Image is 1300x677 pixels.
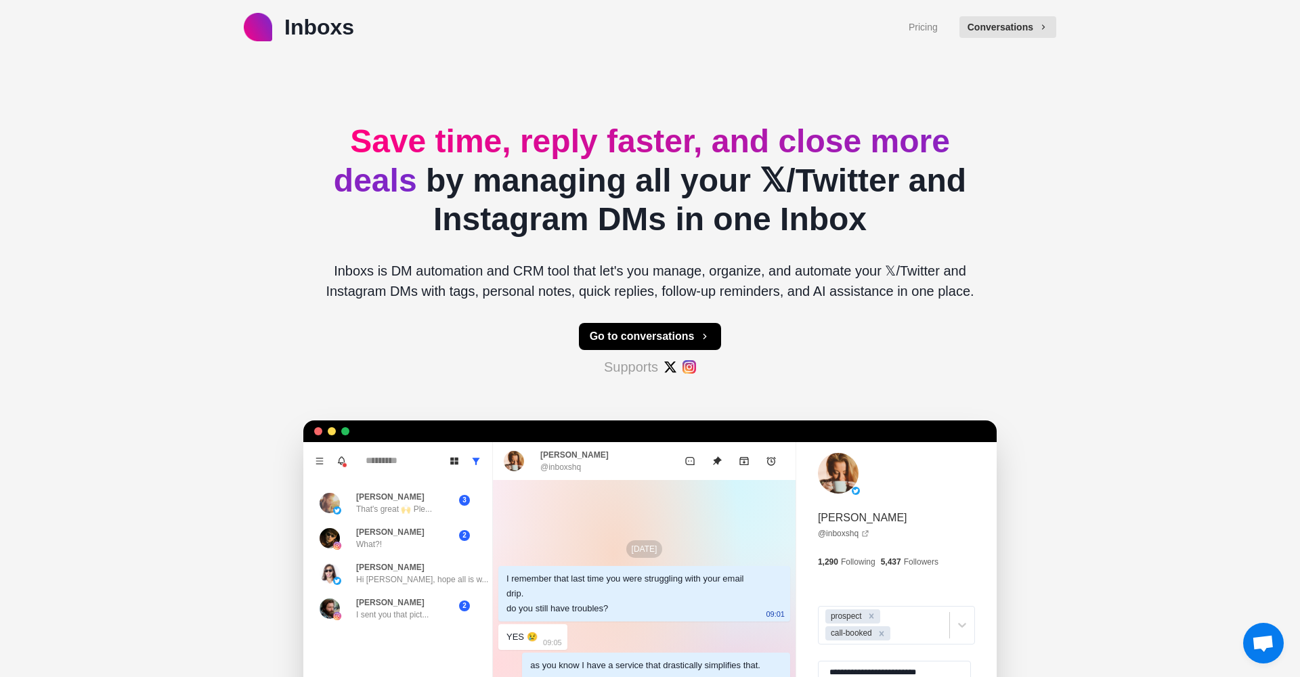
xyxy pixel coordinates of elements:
img: picture [333,577,341,585]
h2: by managing all your 𝕏/Twitter and Instagram DMs in one Inbox [314,122,986,239]
a: @inboxshq [818,527,869,540]
span: 2 [459,600,470,611]
img: picture [320,528,340,548]
p: [DATE] [626,540,663,558]
p: What?! [356,538,382,550]
button: Unpin [703,447,731,475]
button: Notifications [330,450,352,472]
p: 09:05 [543,635,562,650]
p: Inboxs [284,11,354,43]
img: picture [320,563,340,584]
a: logoInboxs [244,11,354,43]
p: 5,437 [881,556,901,568]
span: Save time, reply faster, and close more deals [334,123,950,198]
div: call-booked [827,626,874,640]
p: 1,290 [818,556,838,568]
p: [PERSON_NAME] [356,596,425,609]
img: logo [244,13,272,41]
img: picture [333,506,341,515]
div: I remember that last time you were struggling with your email drip. do you still have troubles? [506,571,760,616]
p: [PERSON_NAME] [818,510,907,526]
img: picture [504,451,524,471]
p: Supports [604,357,658,377]
p: I sent you that pict... [356,609,429,621]
button: Show all conversations [465,450,487,472]
a: Open chat [1243,623,1284,663]
img: picture [320,598,340,619]
div: YES 😢 [506,630,538,645]
p: [PERSON_NAME] [356,561,425,573]
p: [PERSON_NAME] [356,491,425,503]
img: picture [320,493,340,513]
img: # [682,360,696,374]
span: 2 [459,530,470,541]
img: # [664,360,677,374]
p: @inboxshq [540,461,581,473]
p: [PERSON_NAME] [540,449,609,461]
p: That's great 🙌 Ple... [356,503,432,515]
div: Remove call-booked [874,626,889,640]
p: 09:01 [766,607,785,621]
p: Inboxs is DM automation and CRM tool that let's you manage, organize, and automate your 𝕏/Twitter... [314,261,986,301]
button: Board View [443,450,465,472]
img: picture [852,487,860,495]
button: Menu [309,450,330,472]
div: prospect [827,609,864,624]
p: [PERSON_NAME] [356,526,425,538]
a: Pricing [909,20,938,35]
p: Following [841,556,875,568]
button: Add reminder [758,447,785,475]
span: 3 [459,495,470,506]
button: Conversations [959,16,1056,38]
img: picture [333,612,341,620]
button: Mark as unread [676,447,703,475]
button: Go to conversations [579,323,722,350]
img: picture [818,453,859,494]
p: Hi [PERSON_NAME], hope all is w... [356,573,488,586]
div: Remove prospect [864,609,879,624]
button: Archive [731,447,758,475]
img: picture [333,542,341,550]
p: Followers [904,556,938,568]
